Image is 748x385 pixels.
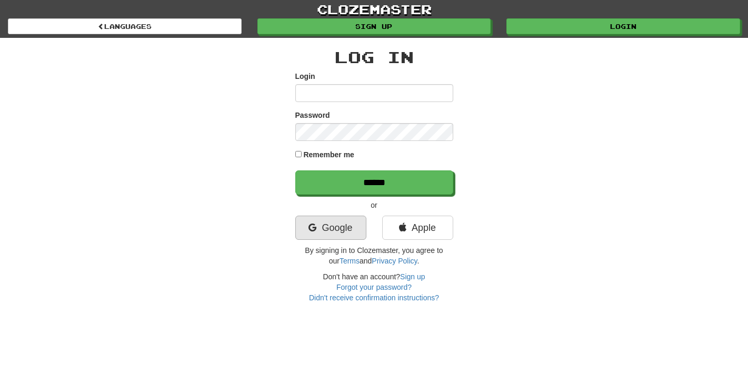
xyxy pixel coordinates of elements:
label: Password [295,110,330,120]
h2: Log In [295,48,453,66]
p: By signing in to Clozemaster, you agree to our and . [295,245,453,266]
a: Login [506,18,740,34]
a: Sign up [400,272,425,281]
a: Forgot your password? [336,283,412,291]
label: Remember me [303,149,354,160]
a: Privacy Policy [372,257,417,265]
a: Apple [382,216,453,240]
a: Languages [8,18,242,34]
a: Terms [340,257,360,265]
a: Didn't receive confirmation instructions? [309,293,439,302]
label: Login [295,71,315,82]
div: Don't have an account? [295,271,453,303]
p: or [295,200,453,210]
a: Google [295,216,366,240]
a: Sign up [257,18,491,34]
